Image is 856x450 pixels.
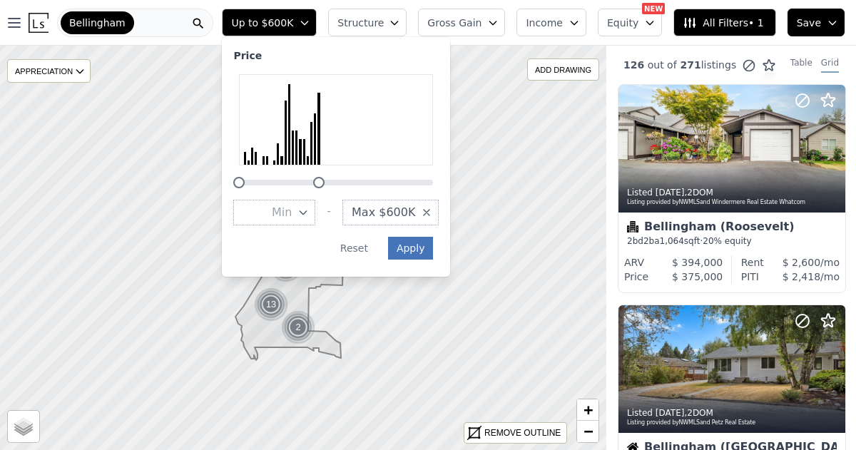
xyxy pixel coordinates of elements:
[623,59,644,71] span: 126
[29,13,49,33] img: Lotside
[332,237,377,260] button: Reset
[526,16,563,30] span: Income
[741,270,759,284] div: PITI
[606,58,776,73] div: out of listings
[281,310,315,344] div: 2
[254,287,288,322] div: 13
[222,37,450,277] div: Up to $600K
[528,59,598,80] div: ADD DRAWING
[672,271,723,282] span: $ 375,000
[741,255,764,270] div: Rent
[788,9,845,36] button: Save
[677,59,701,71] span: 271
[7,59,91,83] div: APPRECIATION
[764,255,840,270] div: /mo
[672,257,723,268] span: $ 394,000
[352,204,415,221] span: Max $600K
[624,270,648,284] div: Price
[656,188,685,198] time: 2025-08-08 20:37
[231,16,293,30] span: Up to $600K
[254,287,289,322] img: g1.png
[272,204,292,221] span: Min
[618,84,845,293] a: Listed [DATE],2DOMListing provided byNWMLSand Windermere Real Estate WhatcomCondominiumBellingham...
[790,57,812,73] div: Table
[656,408,685,418] time: 2025-08-08 19:28
[821,57,839,73] div: Grid
[673,9,775,36] button: All Filters• 1
[759,270,840,284] div: /mo
[627,187,838,198] div: Listed , 2 DOM
[327,200,331,225] div: -
[642,3,665,14] div: NEW
[627,407,838,419] div: Listed , 2 DOM
[516,9,586,36] button: Income
[577,421,598,442] a: Zoom out
[69,16,126,30] span: Bellingham
[624,255,644,270] div: ARV
[598,9,662,36] button: Equity
[627,419,838,427] div: Listing provided by NWMLS and Petz Real Estate
[222,9,317,36] button: Up to $600K
[584,422,593,440] span: −
[328,9,407,36] button: Structure
[783,271,820,282] span: $ 2,418
[660,236,684,246] span: 1,064
[584,401,593,419] span: +
[233,48,262,63] div: Price
[337,16,383,30] span: Structure
[484,426,561,439] div: REMOVE OUTLINE
[627,235,837,247] div: 2 bd 2 ba sqft · 20% equity
[683,16,763,30] span: All Filters • 1
[627,221,638,232] img: Condominium
[607,16,638,30] span: Equity
[627,221,837,235] div: Bellingham (Roosevelt)
[627,198,838,207] div: Listing provided by NWMLS and Windermere Real Estate Whatcom
[797,16,821,30] span: Save
[427,16,481,30] span: Gross Gain
[388,237,434,260] button: Apply
[8,411,39,442] a: Layers
[783,257,820,268] span: $ 2,600
[418,9,505,36] button: Gross Gain
[577,399,598,421] a: Zoom in
[281,310,316,344] img: g1.png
